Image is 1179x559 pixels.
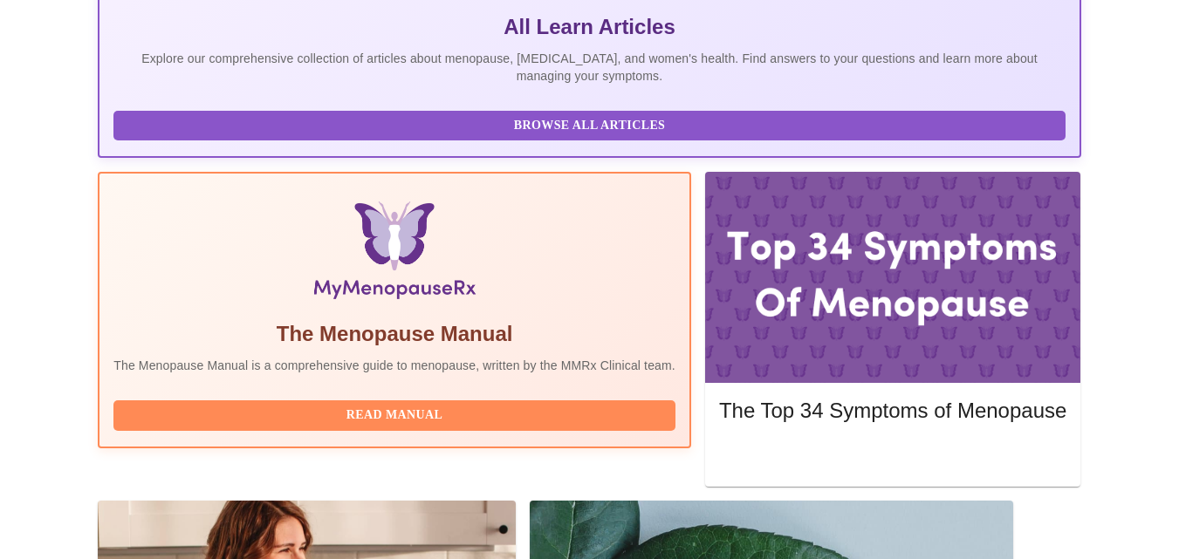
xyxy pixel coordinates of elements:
[719,397,1066,425] h5: The Top 34 Symptoms of Menopause
[113,320,675,348] h5: The Menopause Manual
[113,111,1066,141] button: Browse All Articles
[113,117,1070,132] a: Browse All Articles
[113,13,1066,41] h5: All Learn Articles
[719,447,1071,462] a: Read More
[737,446,1049,467] span: Read More
[131,405,658,426] span: Read Manual
[131,115,1048,137] span: Browse All Articles
[113,50,1066,85] p: Explore our comprehensive collection of articles about menopause, [MEDICAL_DATA], and women's hea...
[113,357,675,374] p: The Menopause Manual is a comprehensive guide to menopause, written by the MMRx Clinical team.
[113,406,680,421] a: Read Manual
[113,400,675,431] button: Read Manual
[202,201,586,306] img: Menopause Manual
[719,441,1066,472] button: Read More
